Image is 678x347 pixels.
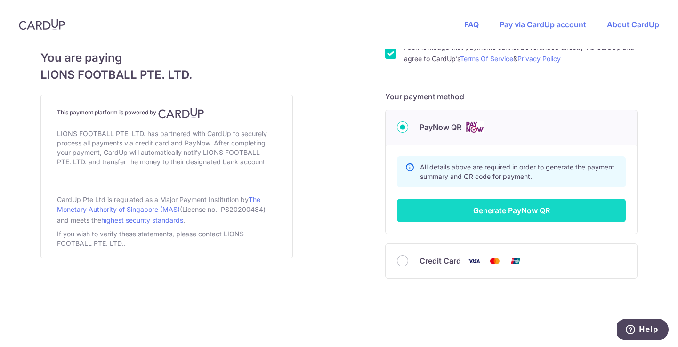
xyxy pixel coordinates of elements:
[460,55,513,63] a: Terms Of Service
[57,127,276,169] div: LIONS FOOTBALL PTE. LTD. has partnered with CardUp to securely process all payments via credit ca...
[57,192,276,227] div: CardUp Pte Ltd is regulated as a Major Payment Institution by (License no.: PS20200484) and meets...
[397,121,626,133] div: PayNow QR Cards logo
[420,255,461,266] span: Credit Card
[485,255,504,267] img: Mastercard
[607,20,659,29] a: About CardUp
[57,227,276,250] div: If you wish to verify these statements, please contact LIONS FOOTBALL PTE. LTD..
[385,91,638,102] h5: Your payment method
[158,107,204,119] img: CardUp
[19,19,65,30] img: CardUp
[506,255,525,267] img: Union Pay
[404,42,638,65] label: I acknowledge that payments cannot be refunded directly via CardUp and agree to CardUp’s &
[420,121,461,133] span: PayNow QR
[517,55,561,63] a: Privacy Policy
[397,255,626,267] div: Credit Card Visa Mastercard Union Pay
[464,20,479,29] a: FAQ
[617,319,669,342] iframe: Opens a widget where you can find more information
[465,255,484,267] img: Visa
[465,121,484,133] img: Cards logo
[420,163,614,180] span: All details above are required in order to generate the payment summary and QR code for payment.
[57,107,276,119] h4: This payment platform is powered by
[40,49,293,66] span: You are paying
[40,66,293,83] span: LIONS FOOTBALL PTE. LTD.
[101,216,183,224] a: highest security standards
[500,20,586,29] a: Pay via CardUp account
[397,199,626,222] button: Generate PayNow QR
